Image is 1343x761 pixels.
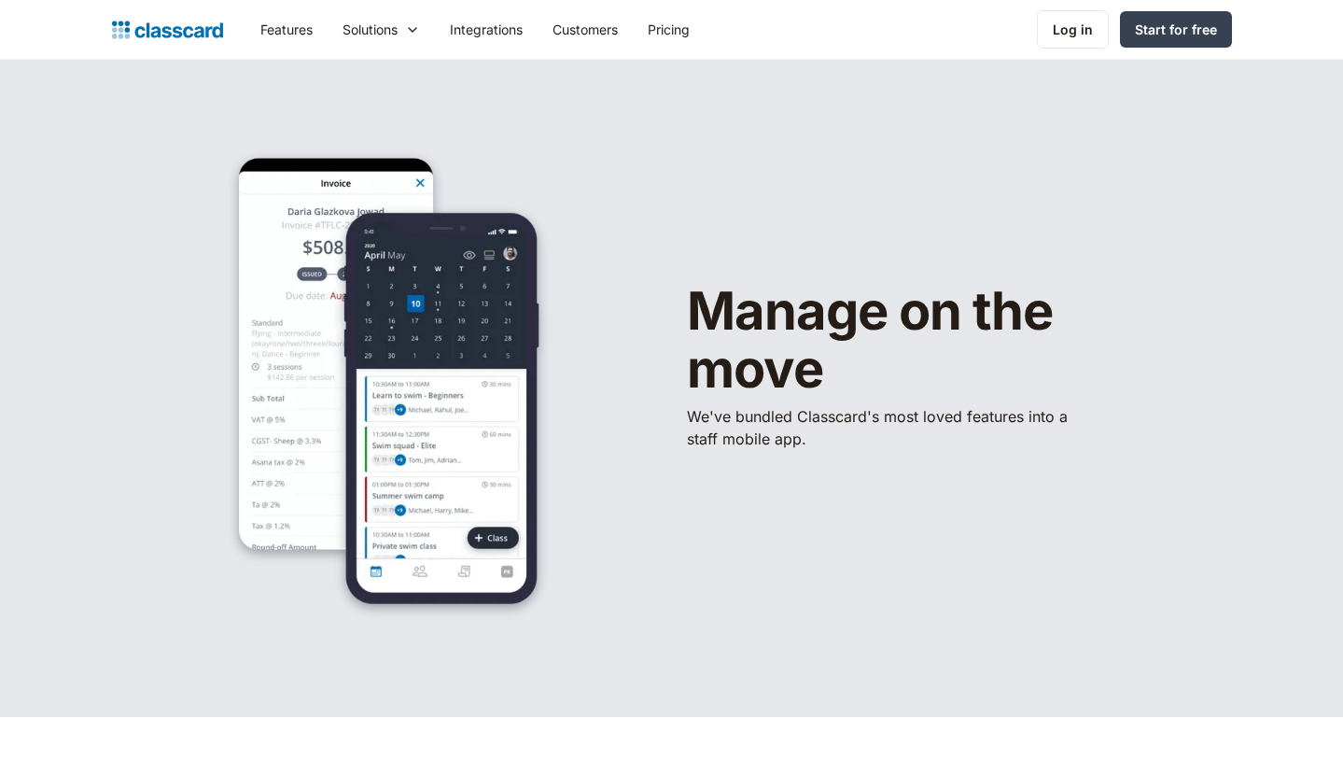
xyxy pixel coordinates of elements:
div: Solutions [343,20,398,39]
a: Start for free [1120,11,1232,48]
div: Start for free [1135,20,1217,39]
p: We've bundled ​Classcard's most loved features into a staff mobile app. [687,405,1079,450]
a: Log in [1037,10,1109,49]
a: Pricing [633,8,705,50]
a: Features [245,8,328,50]
a: Integrations [435,8,538,50]
h1: Manage on the move [687,283,1172,398]
div: Log in [1053,20,1093,39]
a: Logo [112,17,223,43]
div: Solutions [328,8,435,50]
a: Customers [538,8,633,50]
